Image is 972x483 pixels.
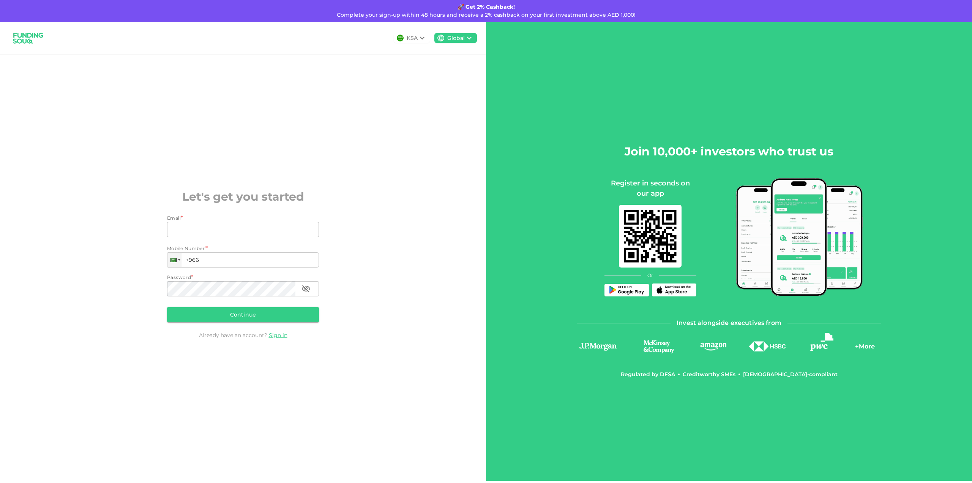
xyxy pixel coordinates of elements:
span: Or [647,272,653,279]
img: mobile-app [619,205,682,268]
button: Continue [167,307,319,322]
img: logo [748,341,786,352]
div: Creditworthy SMEs [683,371,735,378]
a: Sign in [269,332,287,339]
span: Invest alongside executives from [677,318,781,328]
h2: Join 10,000+ investors who trust us [625,143,833,160]
span: Complete your sign-up within 48 hours and receive a 2% cashback on your first investment above AE... [337,11,636,18]
span: Password [167,274,191,280]
span: Mobile Number [167,245,205,252]
img: logo [577,341,619,352]
img: App Store [655,285,693,295]
img: Play Store [607,286,645,295]
input: password [167,281,295,296]
div: Register in seconds on our app [604,178,696,199]
strong: 🚀 Get 2% Cashback! [458,3,515,10]
img: logo [9,28,47,48]
img: logo [699,342,727,351]
div: KSA [407,34,418,42]
div: Already have an account? [167,331,319,339]
div: [DEMOGRAPHIC_DATA]-compliant [743,371,838,378]
div: Global [447,34,465,42]
div: Saudi Arabia: + 966 [167,253,182,267]
input: email [167,222,311,237]
img: mobile-app [736,178,863,296]
div: Regulated by DFSA [621,371,675,378]
div: + More [855,342,875,355]
input: 1 (702) 123-4567 [167,252,319,268]
img: logo [810,333,833,350]
span: Email [167,215,181,221]
img: logo [636,339,681,354]
h2: Let's get you started [167,188,319,205]
img: flag-sa.b9a346574cdc8950dd34b50780441f57.svg [397,35,404,41]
